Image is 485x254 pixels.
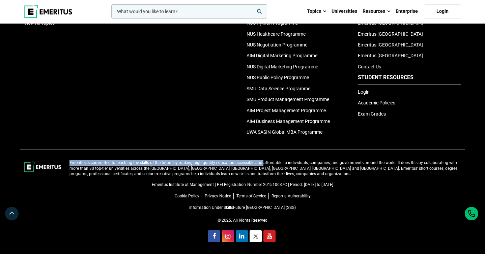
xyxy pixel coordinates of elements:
[69,160,461,177] p: Emeritus is committed to teaching the skills of the future by making high-quality education acces...
[247,119,330,124] a: AIM Business Management Programme
[263,230,276,242] a: youtube
[247,53,317,58] a: AIM Digital Marketing Programme
[358,64,381,69] a: Contact Us
[236,193,269,199] a: Terms of Service
[205,193,234,199] a: Privacy Notice
[247,42,307,47] a: NUS Negotiation Programme
[247,97,329,102] a: SMU Product Management Programme
[24,160,61,173] img: footer-logo
[247,129,322,135] a: UWA SASIN Global MBA Programme
[24,182,461,188] p: Emeritus Institute of Management | PEI Registration Number 201510637C | Period: [DATE] to [DATE]
[189,205,296,210] a: Information Under SkillsFuture [GEOGRAPHIC_DATA] (SSG)
[250,230,262,242] a: twitter
[247,86,310,91] a: SMU Data Science Programme
[358,53,423,58] a: Emeritus [GEOGRAPHIC_DATA]
[247,75,309,80] a: NUS Public Policy Programme
[236,230,248,242] a: linkedin
[247,108,326,113] a: AIM Project Management Programme
[222,230,234,242] a: instagram
[358,42,423,47] a: Emeritus [GEOGRAPHIC_DATA]
[358,31,423,37] a: Emeritus [GEOGRAPHIC_DATA]
[253,234,258,239] img: twitter
[247,31,306,37] a: NUS Healthcare Programme
[358,100,395,105] a: Academic Policies
[358,89,370,95] a: Login
[424,4,461,19] a: Login
[272,193,311,199] a: Report a Vulnerability
[24,218,461,223] p: © 2025. All Rights Reserved
[358,111,386,117] a: Exam Grades
[175,193,202,199] a: Cookie Policy
[111,4,267,19] input: woocommerce-product-search-field-0
[247,64,318,69] a: NUS Digital Marketing Programme
[208,230,220,242] a: facebook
